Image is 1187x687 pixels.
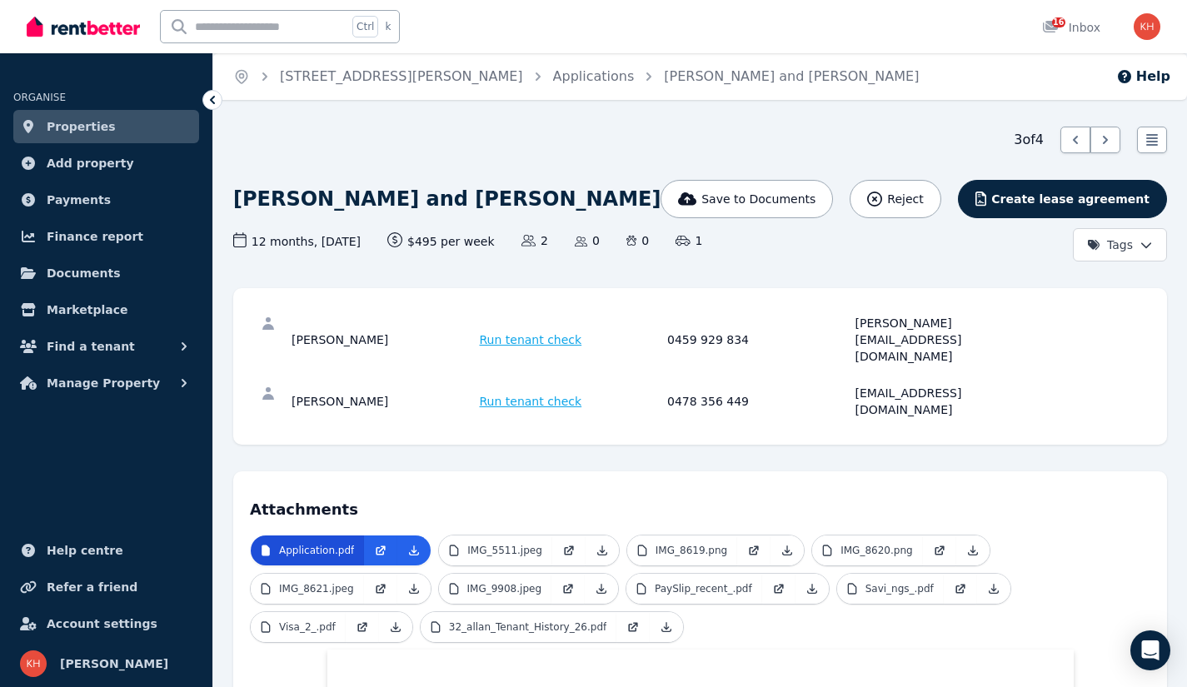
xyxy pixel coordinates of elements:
a: Savi_ngs_.pdf [837,574,944,604]
a: Open in new Tab [364,535,397,565]
span: Ctrl [352,16,378,37]
img: RentBetter [27,14,140,39]
a: Marketplace [13,293,199,326]
a: Open in new Tab [762,574,795,604]
a: Add property [13,147,199,180]
a: IMG_9908.jpeg [439,574,552,604]
h4: Attachments [250,488,1150,521]
span: 12 months , [DATE] [233,232,361,250]
button: Create lease agreement [958,180,1167,218]
span: Save to Documents [701,191,815,207]
a: IMG_8619.png [627,535,737,565]
a: Open in new Tab [364,574,397,604]
span: Help centre [47,540,123,560]
button: Find a tenant [13,330,199,363]
span: $495 per week [387,232,495,250]
a: Download Attachment [379,612,412,642]
span: 3 of 4 [1014,130,1044,150]
p: IMG_8619.png [656,544,727,557]
span: Marketplace [47,300,127,320]
a: Properties [13,110,199,143]
div: [EMAIL_ADDRESS][DOMAIN_NAME] [855,385,1039,418]
button: Reject [850,180,940,218]
span: Refer a friend [47,577,137,597]
p: Application.pdf [279,544,354,557]
a: Open in new Tab [616,612,650,642]
span: Tags [1087,236,1133,253]
p: IMG_8621.jpeg [279,582,354,595]
span: Run tenant check [480,393,582,410]
span: 0 [626,232,649,249]
span: Add property [47,153,134,173]
button: Tags [1073,228,1167,261]
span: Account settings [47,614,157,634]
a: [STREET_ADDRESS][PERSON_NAME] [280,68,523,84]
p: PaySlip_recent_.pdf [655,582,752,595]
a: Open in new Tab [737,535,771,565]
a: Payments [13,183,199,217]
a: Open in new Tab [944,574,977,604]
span: Finance report [47,227,143,246]
span: Find a tenant [47,336,135,356]
p: Savi_ngs_.pdf [865,582,934,595]
a: IMG_5511.jpeg [439,535,552,565]
a: Refer a friend [13,570,199,604]
p: Visa_2_.pdf [279,620,336,634]
span: 2 [521,232,548,249]
a: Download Attachment [586,535,619,565]
div: Open Intercom Messenger [1130,630,1170,670]
a: Open in new Tab [552,535,586,565]
a: Finance report [13,220,199,253]
div: Inbox [1042,19,1100,36]
p: IMG_5511.jpeg [467,544,542,557]
nav: Breadcrumb [213,53,939,100]
div: [PERSON_NAME][EMAIL_ADDRESS][DOMAIN_NAME] [855,315,1039,365]
a: Open in new Tab [346,612,379,642]
a: Download Attachment [650,612,683,642]
a: Documents [13,256,199,290]
span: Documents [47,263,121,283]
a: Download Attachment [397,535,431,565]
a: Download Attachment [956,535,990,565]
p: 32_allan_Tenant_History_26.pdf [449,620,606,634]
span: [PERSON_NAME] [60,654,168,674]
span: ORGANISE [13,92,66,103]
a: Visa_2_.pdf [251,612,346,642]
img: Karla Hogg [1134,13,1160,40]
a: Download Attachment [397,574,431,604]
h1: [PERSON_NAME] and [PERSON_NAME] [233,186,661,212]
div: 0459 929 834 [667,315,850,365]
p: IMG_9908.jpeg [467,582,542,595]
span: 16 [1052,17,1065,27]
a: IMG_8621.jpeg [251,574,364,604]
span: Manage Property [47,373,160,393]
a: PaySlip_recent_.pdf [626,574,762,604]
button: Help [1116,67,1170,87]
span: Create lease agreement [991,191,1150,207]
a: Open in new Tab [551,574,585,604]
span: Run tenant check [480,331,582,348]
button: Save to Documents [661,180,834,218]
a: Account settings [13,607,199,640]
a: Download Attachment [585,574,618,604]
a: Help centre [13,534,199,567]
span: k [385,20,391,33]
div: [PERSON_NAME] [292,385,475,418]
img: Karla Hogg [20,650,47,677]
a: Applications [553,68,635,84]
a: Application.pdf [251,535,364,565]
a: [PERSON_NAME] and [PERSON_NAME] [664,68,919,84]
a: 32_allan_Tenant_History_26.pdf [421,612,616,642]
a: Download Attachment [771,535,804,565]
a: IMG_8620.png [812,535,922,565]
div: 0478 356 449 [667,385,850,418]
span: Payments [47,190,111,210]
span: 0 [575,232,600,249]
div: [PERSON_NAME] [292,315,475,365]
p: IMG_8620.png [840,544,912,557]
span: 1 [676,232,702,249]
button: Manage Property [13,366,199,400]
span: Reject [887,191,923,207]
a: Open in new Tab [923,535,956,565]
a: Download Attachment [795,574,829,604]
